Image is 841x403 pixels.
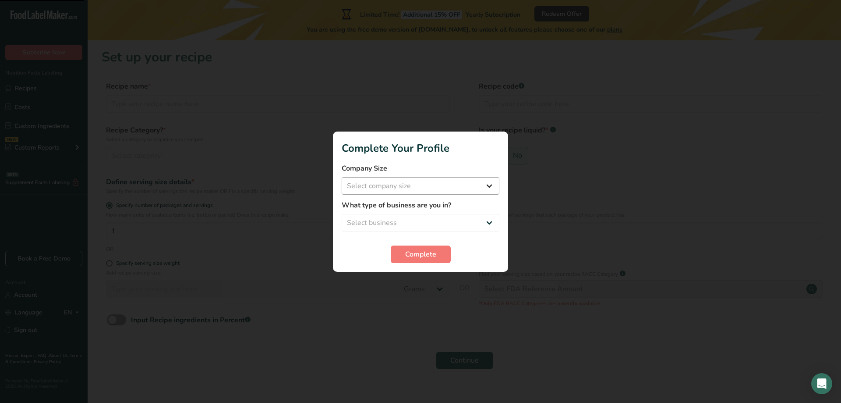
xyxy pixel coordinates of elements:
label: What type of business are you in? [342,200,499,210]
label: Company Size [342,163,499,174]
button: Complete [391,246,451,263]
h1: Complete Your Profile [342,140,499,156]
div: Open Intercom Messenger [811,373,832,394]
span: Complete [405,249,436,260]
